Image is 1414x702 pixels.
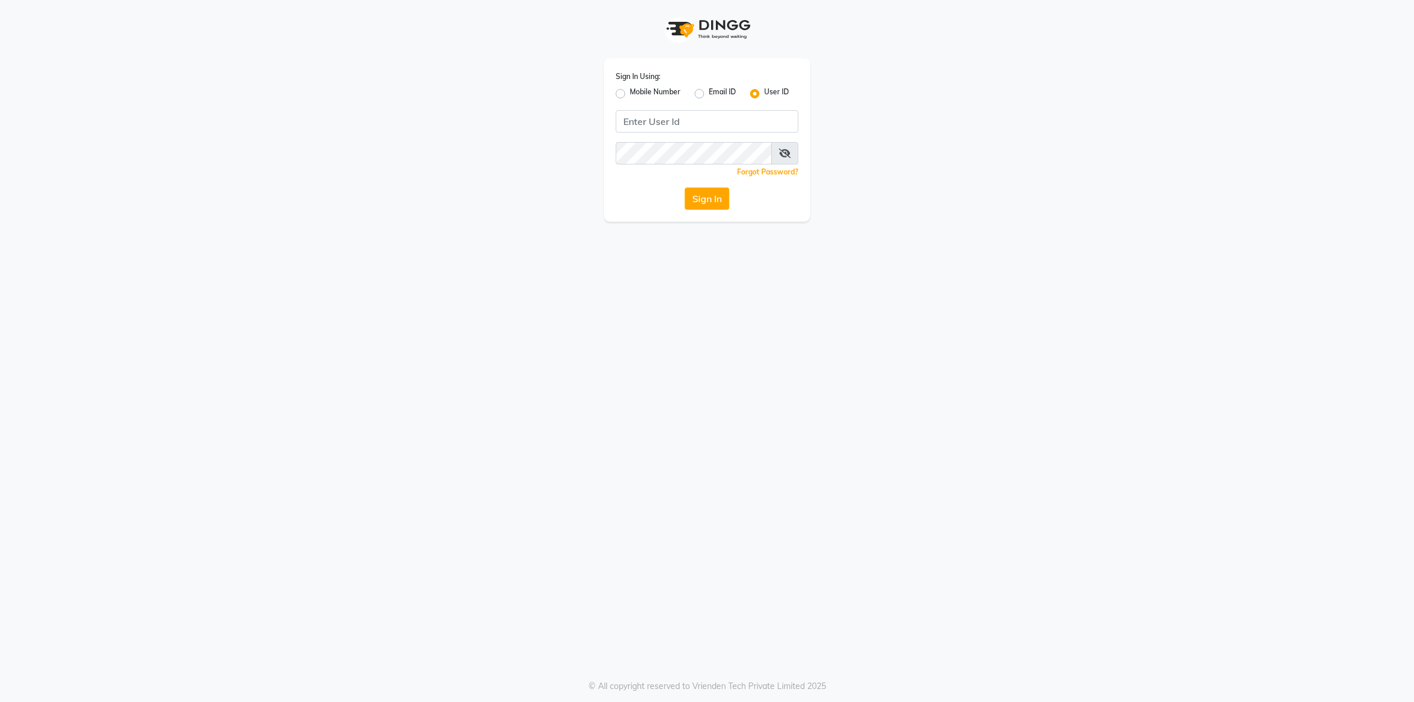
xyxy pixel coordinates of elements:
label: Mobile Number [630,87,680,101]
button: Sign In [685,187,729,210]
input: Username [616,142,772,164]
input: Username [616,110,798,133]
label: User ID [764,87,789,101]
img: logo1.svg [660,12,754,47]
label: Email ID [709,87,736,101]
label: Sign In Using: [616,71,660,82]
a: Forgot Password? [737,167,798,176]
